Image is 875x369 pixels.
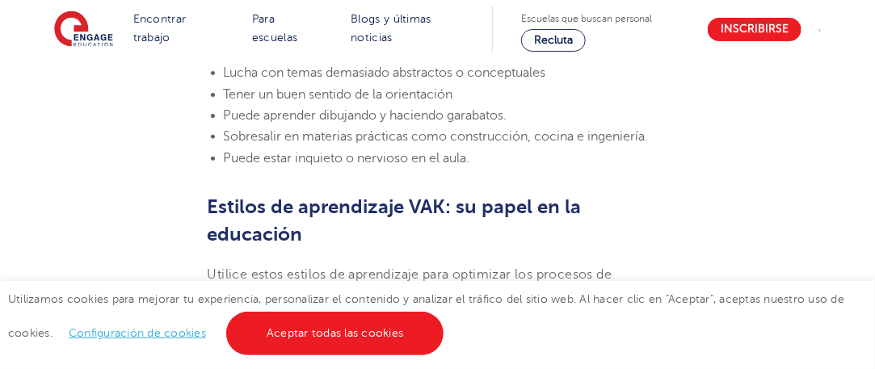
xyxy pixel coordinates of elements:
a: Para escuelas [252,13,297,44]
img: Educación comprometida [54,10,113,50]
font: Lucha con temas demasiado abstractos o conceptuales [224,65,546,80]
font: Estilos de aprendizaje VAK: su papel en la educación [208,195,582,245]
a: Blogs y últimas noticias [351,13,431,44]
a: Configuración de cookies [69,327,206,339]
font: Recluta [534,34,573,46]
a: Inscribirse [708,18,801,41]
font: Puede aprender dibujando y haciendo garabatos. [224,108,507,123]
font: Puede estar inquieto o nervioso en el aula. [224,151,470,166]
font: Inscribirse [721,23,789,36]
a: Recluta [521,29,586,52]
font: Escuelas que buscan personal [521,13,652,24]
font: Utilizamos cookies para mejorar tu experiencia, personalizar el contenido y analizar el tráfico d... [8,293,844,340]
font: Aceptar todas las cookies [267,327,403,339]
a: Encontrar trabajo [133,13,187,44]
font: Utilice estos estilos de aprendizaje para optimizar los procesos de aprendizaje de sus alumnos me... [208,267,657,367]
a: Aceptar todas las cookies [226,312,444,355]
font: Sobresalir en materias prácticas como construcción, cocina e ingeniería. [224,129,649,144]
font: Tener un buen sentido de la orientación [224,87,453,102]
